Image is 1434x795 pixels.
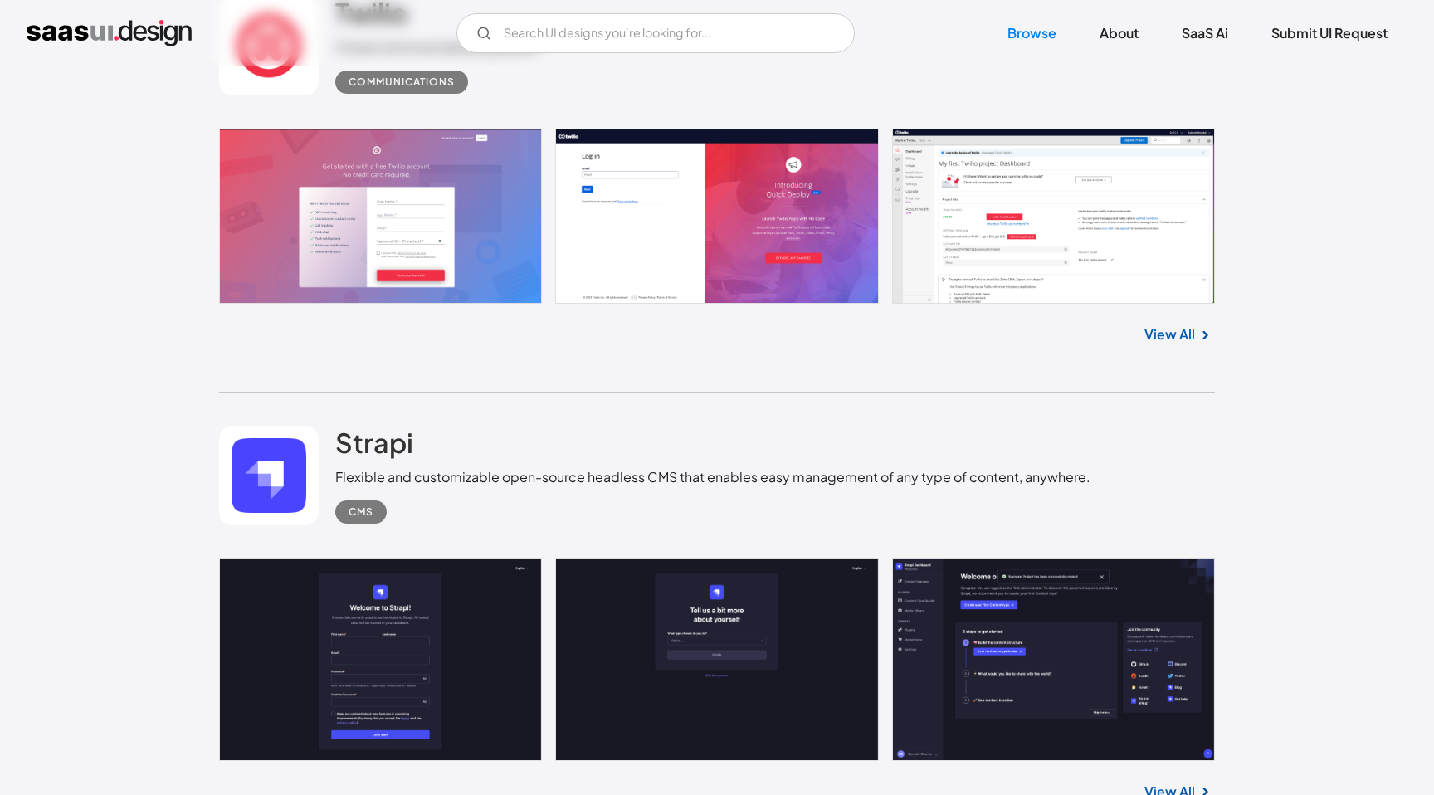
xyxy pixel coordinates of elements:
h2: Strapi [335,426,413,459]
a: Browse [988,15,1076,51]
div: CMS [349,502,373,522]
a: SaaS Ai [1162,15,1248,51]
a: About [1080,15,1158,51]
input: Search UI designs you're looking for... [456,13,855,53]
a: View All [1144,324,1195,344]
a: home [27,20,192,46]
a: Strapi [335,426,413,467]
div: Communications [349,72,455,92]
div: Flexible and customizable open-source headless CMS that enables easy management of any type of co... [335,467,1090,487]
form: Email Form [456,13,855,53]
a: Submit UI Request [1251,15,1407,51]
